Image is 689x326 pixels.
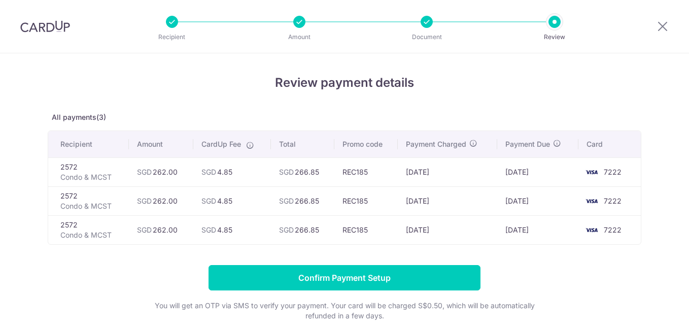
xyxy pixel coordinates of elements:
td: 262.00 [129,186,193,215]
td: [DATE] [497,157,578,186]
span: SGD [137,168,152,176]
img: <span class="translation_missing" title="translation missing: en.account_steps.new_confirm_form.b... [581,224,602,236]
span: SGD [137,197,152,205]
span: SGD [201,225,216,234]
span: Payment Due [505,139,550,149]
p: Condo & MCST [60,172,121,182]
span: 7222 [604,197,622,205]
p: Amount [262,32,337,42]
span: SGD [201,197,216,205]
p: Review [517,32,592,42]
p: You will get an OTP via SMS to verify your payment. Your card will be charged S$0.50, which will ... [142,301,547,321]
td: [DATE] [398,157,497,186]
th: Promo code [334,131,398,157]
span: SGD [279,225,294,234]
td: 266.85 [271,215,334,244]
td: [DATE] [398,186,497,215]
td: 2572 [48,186,129,215]
span: CardUp Fee [201,139,241,149]
p: Document [389,32,464,42]
td: 266.85 [271,157,334,186]
p: All payments(3) [48,112,641,122]
th: Total [271,131,334,157]
td: 262.00 [129,215,193,244]
span: SGD [279,197,294,205]
td: REC185 [334,215,398,244]
span: 7222 [604,225,622,234]
span: 7222 [604,168,622,176]
td: 2572 [48,215,129,244]
td: 4.85 [193,215,271,244]
td: [DATE] [497,215,578,244]
td: 2572 [48,157,129,186]
td: [DATE] [497,186,578,215]
span: Payment Charged [406,139,466,149]
td: REC185 [334,186,398,215]
td: 262.00 [129,157,193,186]
td: 4.85 [193,157,271,186]
img: <span class="translation_missing" title="translation missing: en.account_steps.new_confirm_form.b... [581,195,602,207]
input: Confirm Payment Setup [209,265,480,290]
td: REC185 [334,157,398,186]
p: Condo & MCST [60,201,121,211]
img: <span class="translation_missing" title="translation missing: en.account_steps.new_confirm_form.b... [581,166,602,178]
span: SGD [279,168,294,176]
p: Recipient [134,32,210,42]
h4: Review payment details [48,74,641,92]
td: 266.85 [271,186,334,215]
span: SGD [201,168,216,176]
th: Card [578,131,641,157]
img: CardUp [20,20,70,32]
span: SGD [137,225,152,234]
th: Amount [129,131,193,157]
p: Condo & MCST [60,230,121,240]
th: Recipient [48,131,129,157]
td: 4.85 [193,186,271,215]
td: [DATE] [398,215,497,244]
